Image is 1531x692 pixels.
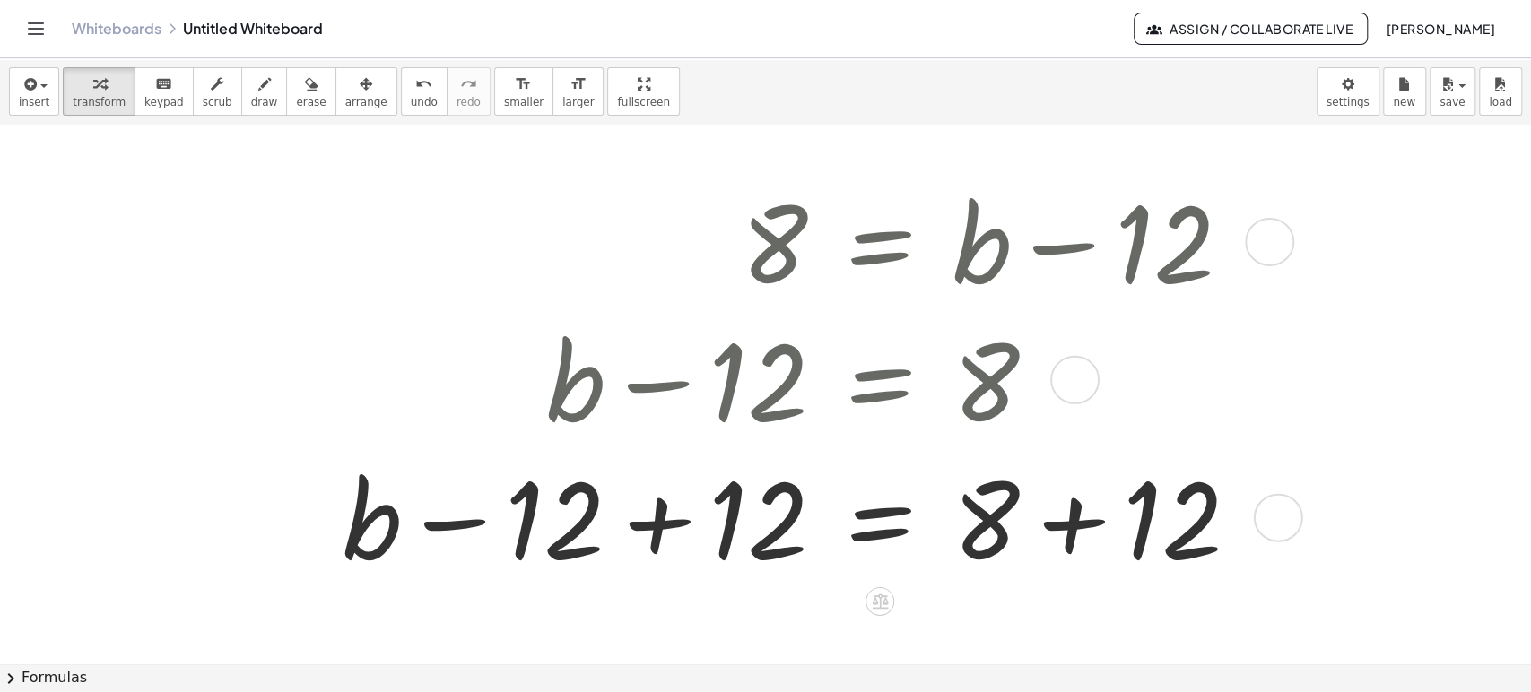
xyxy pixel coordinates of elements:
button: fullscreen [607,67,679,116]
button: Toggle navigation [22,14,50,43]
span: larger [562,96,594,108]
i: undo [415,74,432,95]
span: settings [1327,96,1370,108]
button: arrange [335,67,397,116]
button: draw [241,67,288,116]
span: [PERSON_NAME] [1386,21,1495,37]
button: format_sizesmaller [494,67,553,116]
button: scrub [193,67,242,116]
span: load [1489,96,1512,108]
i: redo [460,74,477,95]
span: Assign / Collaborate Live [1149,21,1353,37]
span: save [1440,96,1465,108]
span: new [1393,96,1415,108]
button: redoredo [447,67,491,116]
button: new [1383,67,1426,116]
button: erase [286,67,335,116]
span: scrub [203,96,232,108]
span: insert [19,96,49,108]
button: keyboardkeypad [135,67,194,116]
div: Apply the same math to both sides of the equation [866,586,894,615]
i: format_size [570,74,587,95]
button: load [1479,67,1522,116]
button: [PERSON_NAME] [1371,13,1509,45]
span: fullscreen [617,96,669,108]
span: keypad [144,96,184,108]
span: transform [73,96,126,108]
button: transform [63,67,135,116]
i: format_size [515,74,532,95]
span: smaller [504,96,544,108]
button: undoundo [401,67,448,116]
button: format_sizelarger [552,67,604,116]
span: redo [457,96,481,108]
a: Whiteboards [72,20,161,38]
span: erase [296,96,326,108]
button: Assign / Collaborate Live [1134,13,1368,45]
button: save [1430,67,1475,116]
button: settings [1317,67,1379,116]
span: arrange [345,96,387,108]
i: keyboard [155,74,172,95]
button: insert [9,67,59,116]
span: undo [411,96,438,108]
span: draw [251,96,278,108]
